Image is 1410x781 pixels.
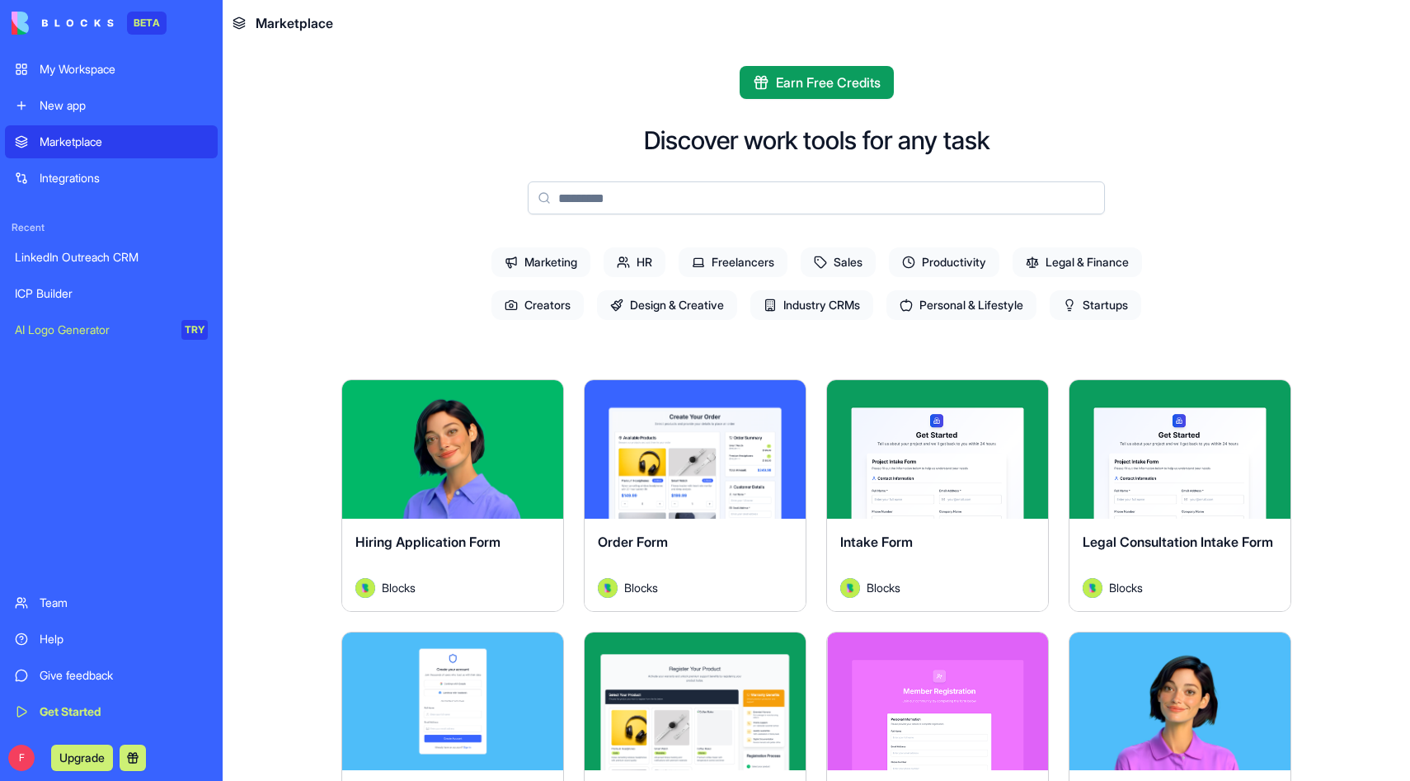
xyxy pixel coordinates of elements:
[624,579,658,596] span: Blocks
[1050,290,1141,320] span: Startups
[886,290,1036,320] span: Personal & Lifestyle
[382,579,416,596] span: Blocks
[597,290,737,320] span: Design & Creative
[867,579,900,596] span: Blocks
[889,247,999,277] span: Productivity
[644,125,989,155] h2: Discover work tools for any task
[826,379,1049,612] a: Intake FormAvatarBlocks
[5,659,218,692] a: Give feedback
[598,534,668,550] span: Order Form
[40,61,208,78] div: My Workspace
[12,12,114,35] img: logo
[1083,534,1273,550] span: Legal Consultation Intake Form
[5,313,218,346] a: AI Logo GeneratorTRY
[604,247,665,277] span: HR
[1013,247,1142,277] span: Legal & Finance
[40,631,208,647] div: Help
[8,745,35,771] span: F
[40,170,208,186] div: Integrations
[840,534,913,550] span: Intake Form
[801,247,876,277] span: Sales
[1109,579,1143,596] span: Blocks
[5,162,218,195] a: Integrations
[355,578,375,598] img: Avatar
[256,13,333,33] span: Marketplace
[40,134,208,150] div: Marketplace
[679,247,787,277] span: Freelancers
[5,221,218,234] span: Recent
[40,595,208,611] div: Team
[15,249,208,266] div: LinkedIn Outreach CRM
[40,97,208,114] div: New app
[5,623,218,656] a: Help
[355,534,501,550] span: Hiring Application Form
[776,73,881,92] span: Earn Free Credits
[51,749,113,765] a: Upgrade
[15,285,208,302] div: ICP Builder
[750,290,873,320] span: Industry CRMs
[5,695,218,728] a: Get Started
[840,578,860,598] img: Avatar
[5,241,218,274] a: LinkedIn Outreach CRM
[127,12,167,35] div: BETA
[491,290,584,320] span: Creators
[40,667,208,684] div: Give feedback
[1083,578,1102,598] img: Avatar
[5,586,218,619] a: Team
[12,12,167,35] a: BETA
[40,703,208,720] div: Get Started
[1069,379,1291,612] a: Legal Consultation Intake FormAvatarBlocks
[5,125,218,158] a: Marketplace
[51,745,113,771] button: Upgrade
[341,379,564,612] a: Hiring Application FormAvatarBlocks
[5,53,218,86] a: My Workspace
[5,89,218,122] a: New app
[491,247,590,277] span: Marketing
[5,277,218,310] a: ICP Builder
[181,320,208,340] div: TRY
[740,66,894,99] button: Earn Free Credits
[584,379,806,612] a: Order FormAvatarBlocks
[15,322,170,338] div: AI Logo Generator
[598,578,618,598] img: Avatar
